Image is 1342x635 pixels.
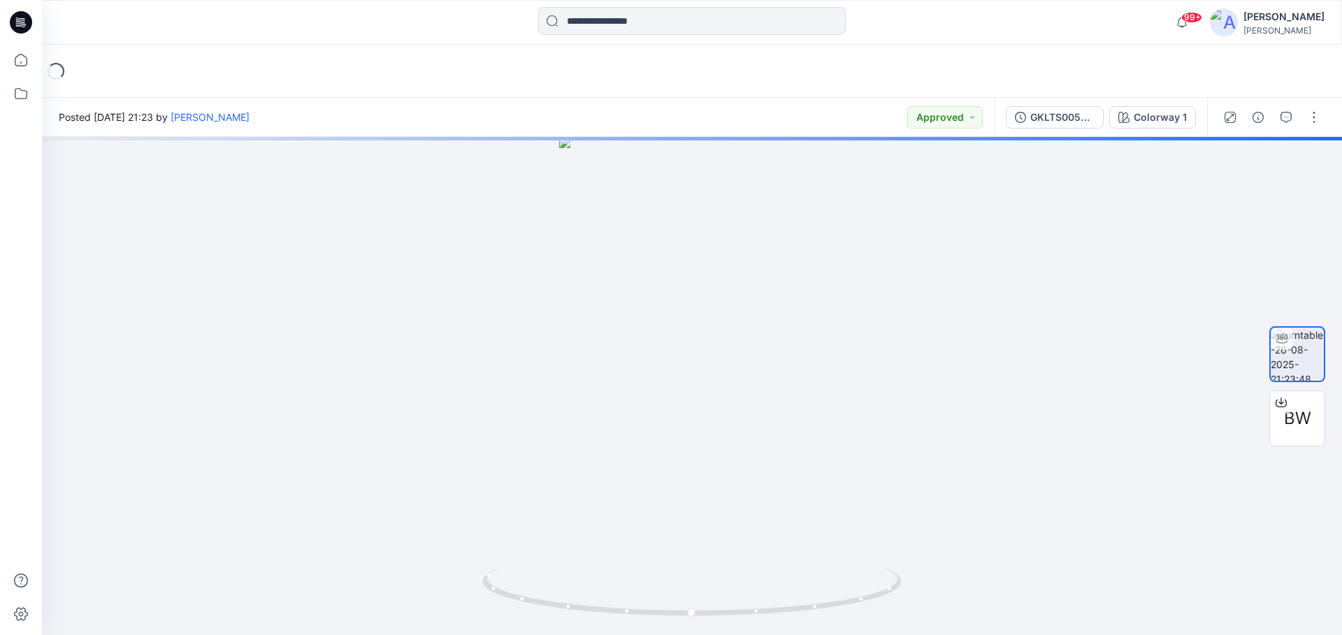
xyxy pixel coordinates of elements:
[1134,110,1187,125] div: Colorway 1
[1109,106,1196,129] button: Colorway 1
[1284,406,1311,431] span: BW
[1243,25,1325,36] div: [PERSON_NAME]
[1210,8,1238,36] img: avatar
[1006,106,1104,129] button: GKLTS0050_GKLBL0008_OP1_REV1 SP
[1247,106,1269,129] button: Details
[1243,8,1325,25] div: [PERSON_NAME]
[171,111,250,123] a: [PERSON_NAME]
[59,110,250,124] span: Posted [DATE] 21:23 by
[1030,110,1095,125] div: GKLTS0050_GKLBL0008_OP1_REV1 SP
[1271,328,1324,381] img: turntable-26-08-2025-21:23:48
[1181,12,1202,23] span: 99+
